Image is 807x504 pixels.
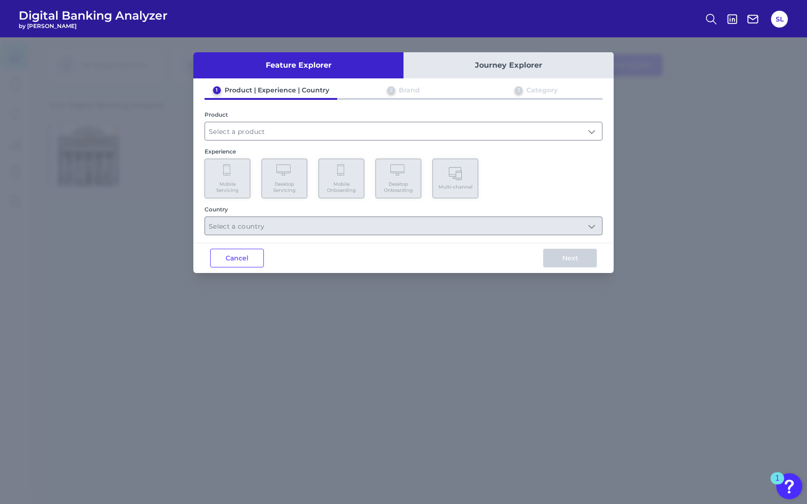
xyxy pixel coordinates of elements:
span: Desktop Onboarding [381,181,416,193]
button: Mobile Onboarding [319,159,364,198]
div: 2 [387,86,395,94]
div: 1 [213,86,221,94]
span: Desktop Servicing [267,181,302,193]
button: Multi-channel [432,159,478,198]
div: 1 [775,478,779,490]
button: SL [771,11,788,28]
button: Open Resource Center, 1 new notification [776,473,802,499]
button: Mobile Servicing [205,159,250,198]
span: Digital Banking Analyzer [19,8,168,22]
div: Experience [205,148,602,155]
div: Product [205,111,602,118]
input: Select a country [205,217,602,235]
button: Desktop Servicing [262,159,307,198]
span: Multi-channel [439,184,473,190]
span: by [PERSON_NAME] [19,22,168,29]
div: Category [526,86,558,94]
div: Country [205,206,602,213]
button: Desktop Onboarding [375,159,421,198]
span: Mobile Servicing [210,181,245,193]
input: Select a product [205,122,602,140]
div: Brand [399,86,420,94]
button: Journey Explorer [403,52,614,78]
div: Product | Experience | Country [225,86,329,94]
button: Feature Explorer [193,52,403,78]
button: Next [543,249,597,267]
div: 3 [515,86,523,94]
span: Mobile Onboarding [324,181,359,193]
button: Cancel [210,249,264,267]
